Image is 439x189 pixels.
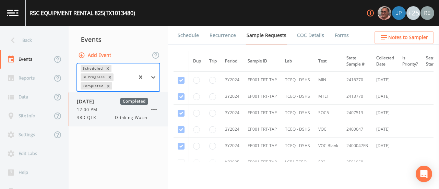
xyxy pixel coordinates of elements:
[189,51,205,72] th: Dup
[77,49,114,62] button: Add Event
[7,10,19,16] img: logo
[388,33,428,42] span: Notes to Sampler
[342,105,372,121] td: 2407513
[244,72,281,88] td: EP001 TRT-TAP
[281,88,314,105] td: TCEQ - DSHS
[244,121,281,138] td: EP001 TRT-TAP
[281,72,314,88] td: TCEQ - DSHS
[372,121,398,138] td: [DATE]
[406,6,420,20] div: +25
[392,6,406,20] img: 41241ef155101aa6d92a04480b0d0000
[296,26,325,45] a: COC Details
[244,154,281,170] td: EP001 TRT-TAP
[342,72,372,88] td: 2416270
[221,51,244,72] th: Period
[221,105,244,121] td: 3Y2024
[377,6,392,20] div: Mike Franklin
[372,72,398,88] td: [DATE]
[314,72,342,88] td: MIN
[281,105,314,121] td: TCEQ - DSHS
[281,51,314,72] th: Lab
[177,26,200,45] a: Schedule
[281,154,314,170] td: LCRA TCEQ
[314,138,342,154] td: VOC Blank
[69,92,168,127] a: [DATE]Completed12:00 PM3RD QTRDrinking Water
[105,82,112,90] div: Remove Completed
[372,88,398,105] td: [DATE]
[420,6,434,20] img: e720f1e92442e99c2aab0e3b783e6548
[314,121,342,138] td: VOC
[120,98,148,105] span: Completed
[398,51,422,72] th: Is Priority?
[342,138,372,154] td: 2400047FB
[81,82,105,90] div: Completed
[372,51,398,72] th: Collected Date
[314,88,342,105] td: MTL1
[106,73,114,81] div: Remove In Progress
[205,51,221,72] th: Trip
[281,138,314,154] td: TCEQ - DSHS
[342,88,372,105] td: 2413770
[221,88,244,105] td: 3Y2024
[314,105,342,121] td: SOC5
[221,72,244,88] td: 3Y2024
[244,88,281,105] td: EP001 TRT-TAP
[115,115,148,121] span: Drinking Water
[342,154,372,170] td: 2581968
[375,31,434,44] button: Notes to Sampler
[209,26,237,45] a: Recurrence
[77,115,100,121] span: 3RD QTR
[246,26,287,45] a: Sample Requests
[281,121,314,138] td: TCEQ - DSHS
[77,98,99,105] span: [DATE]
[378,6,391,20] img: e2d790fa78825a4bb76dcb6ab311d44c
[69,31,168,48] div: Events
[314,51,342,72] th: Test
[29,9,135,17] div: RSC EQUIPMENT RENTAL 825 (TX1013480)
[77,107,102,113] span: 12:00 PM
[244,105,281,121] td: EP001 TRT-TAP
[221,154,244,170] td: YR2025
[244,51,281,72] th: Sample ID
[392,6,406,20] div: Joshua gere Paul
[416,166,432,182] div: Open Intercom Messenger
[104,65,111,72] div: Remove Scheduled
[221,121,244,138] td: 3Y2024
[334,26,350,45] a: Forms
[372,105,398,121] td: [DATE]
[314,154,342,170] td: 533
[81,73,106,81] div: In Progress
[81,65,104,72] div: Scheduled
[372,138,398,154] td: [DATE]
[221,138,244,154] td: 3Y2024
[342,121,372,138] td: 2400047
[244,138,281,154] td: EP001 TRT-TAP
[342,51,372,72] th: State Sample #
